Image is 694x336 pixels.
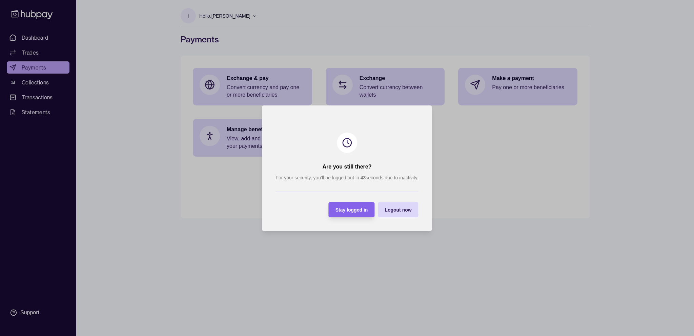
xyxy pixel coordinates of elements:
[335,207,368,213] span: Stay logged in
[361,175,366,180] strong: 43
[385,207,411,213] span: Logout now
[275,174,418,181] p: For your security, you’ll be logged out in seconds due to inactivity.
[323,163,372,171] h2: Are you still there?
[378,202,418,217] button: Logout now
[329,202,375,217] button: Stay logged in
